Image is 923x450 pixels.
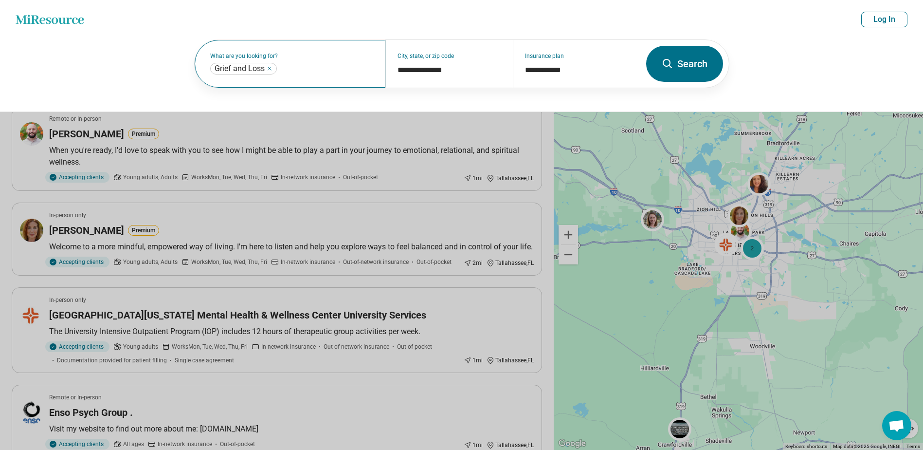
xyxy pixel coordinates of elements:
[646,46,723,82] button: Search
[210,53,374,59] label: What are you looking for?
[882,411,911,440] div: Open chat
[215,64,265,74] span: Grief and Loss
[861,12,907,27] button: Log In
[210,63,277,75] div: Grief and Loss
[267,66,272,72] button: Grief and Loss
